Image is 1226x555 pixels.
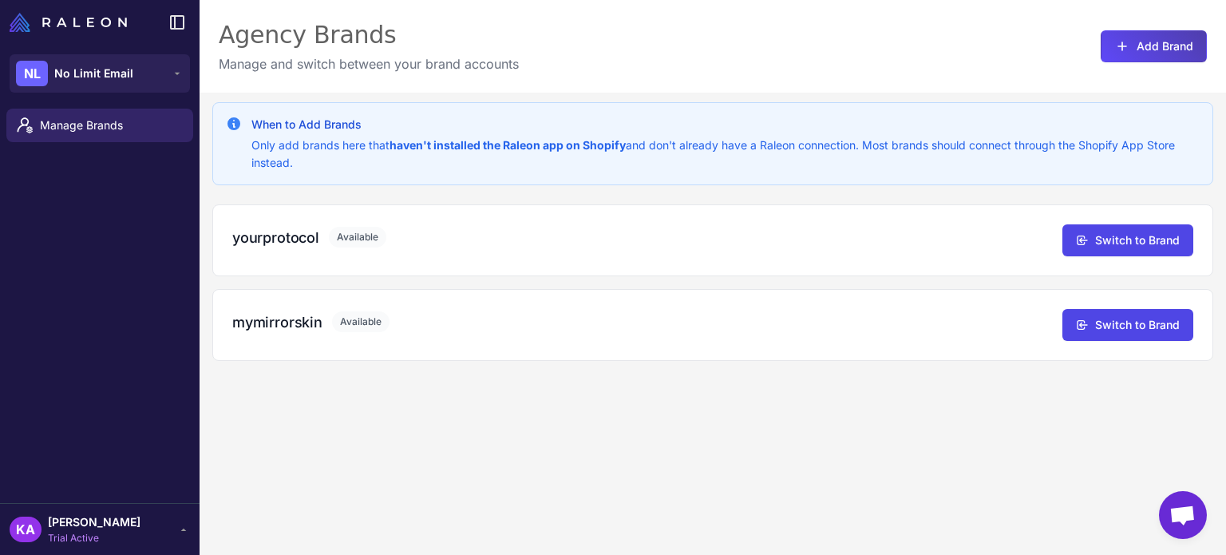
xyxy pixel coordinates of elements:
[48,513,140,531] span: [PERSON_NAME]
[332,311,390,332] span: Available
[10,54,190,93] button: NLNo Limit Email
[48,531,140,545] span: Trial Active
[16,61,48,86] div: NL
[10,13,127,32] img: Raleon Logo
[6,109,193,142] a: Manage Brands
[1159,491,1207,539] a: Open chat
[232,311,322,333] h3: mymirrorskin
[219,54,519,73] p: Manage and switch between your brand accounts
[1062,309,1193,341] button: Switch to Brand
[40,117,180,134] span: Manage Brands
[54,65,133,82] span: No Limit Email
[251,116,1200,133] h3: When to Add Brands
[329,227,386,248] span: Available
[232,227,319,248] h3: yourprotocol
[390,138,626,152] strong: haven't installed the Raleon app on Shopify
[1101,30,1207,62] button: Add Brand
[219,19,519,51] div: Agency Brands
[10,517,42,542] div: KA
[251,137,1200,172] p: Only add brands here that and don't already have a Raleon connection. Most brands should connect ...
[1062,224,1193,256] button: Switch to Brand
